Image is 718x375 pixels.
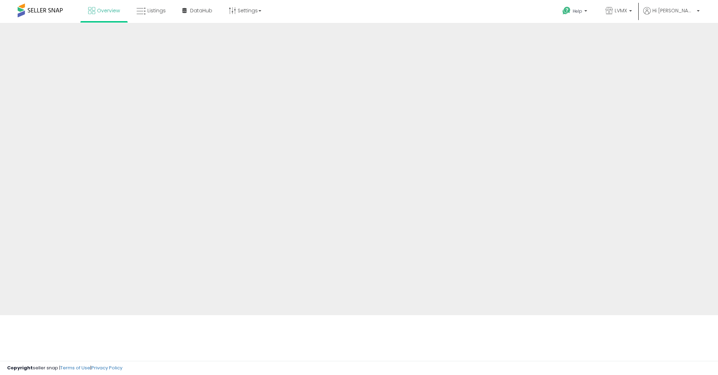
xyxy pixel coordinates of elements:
i: Get Help [562,6,571,15]
span: LVMX [615,7,627,14]
span: Overview [97,7,120,14]
a: Hi [PERSON_NAME] [643,7,700,23]
span: Listings [147,7,166,14]
span: Hi [PERSON_NAME] [652,7,695,14]
a: Help [557,1,594,23]
span: DataHub [190,7,212,14]
span: Help [573,8,582,14]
